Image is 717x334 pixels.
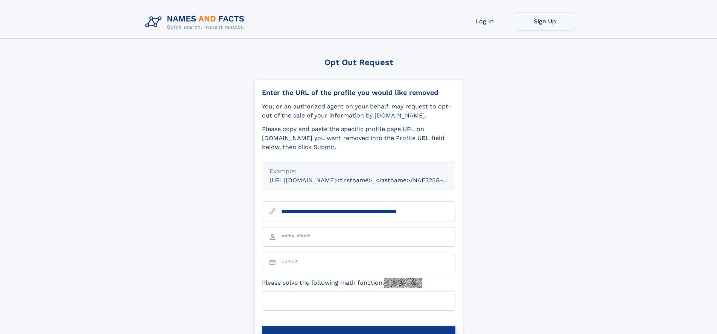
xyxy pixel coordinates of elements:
a: Log In [455,12,515,31]
div: Opt Out Request [254,58,463,67]
label: Please solve the following math function: [262,278,422,288]
a: Sign Up [515,12,575,31]
div: Please copy and paste the specific profile page URL on [DOMAIN_NAME] you want removed into the Pr... [262,125,455,152]
div: Enter the URL of the profile you would like removed [262,88,455,97]
div: Example: [269,167,448,176]
img: Logo Names and Facts [142,12,251,32]
div: You, or an authorized agent on your behalf, may request to opt-out of the sale of your informatio... [262,102,455,120]
small: [URL][DOMAIN_NAME]<firstname>_<lastname>/NAF325G-xxxxxxxx [269,177,470,184]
